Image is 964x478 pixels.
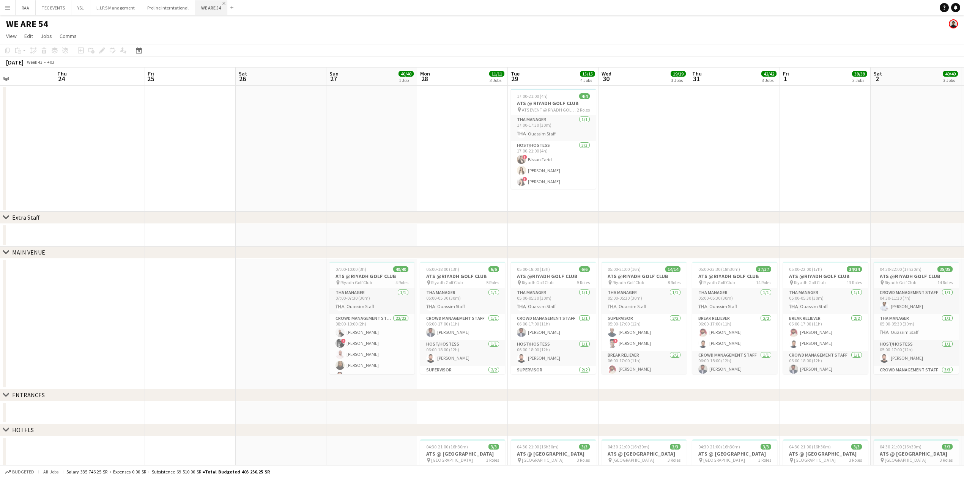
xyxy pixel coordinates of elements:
span: 4/4 [579,93,590,99]
h3: ATS @ [GEOGRAPHIC_DATA] [420,450,505,457]
span: 15/15 [580,71,595,77]
span: 3 Roles [577,457,590,463]
a: Jobs [38,31,55,41]
span: 29 [510,74,520,83]
span: 39/39 [852,71,867,77]
span: 3 Roles [940,457,953,463]
div: 3 Jobs [852,77,867,83]
span: 4 Roles [395,280,408,285]
div: [DATE] [6,58,24,66]
h3: ATS @RIYADH GOLF CLUB [874,273,959,280]
app-card-role: Crowd Management Staff1/106:00-17:00 (11h)[PERSON_NAME] [511,314,596,340]
span: Riyadh Golf Club [703,280,735,285]
a: Comms [57,31,80,41]
span: 5 Roles [486,280,499,285]
app-card-role: Crowd Management Staff1/106:00-17:00 (11h)[PERSON_NAME] [420,314,505,340]
app-card-role: Supervisor2/206:00-18:00 (12h) [511,366,596,403]
span: [GEOGRAPHIC_DATA] [431,457,473,463]
h3: ATS @ [GEOGRAPHIC_DATA] [783,450,868,457]
div: 05:00-18:00 (13h)6/6ATS @RIYADH GOLF CLUB Riyadh Golf Club5 RolesTHA Manager1/105:00-05:30 (30m)O... [511,262,596,374]
span: 40/40 [943,71,958,77]
h1: WE ARE 54 [6,18,48,30]
span: 5 Roles [577,280,590,285]
span: 04:30-21:00 (16h30m) [698,444,740,450]
button: WE ARE 54 [195,0,227,15]
span: 19/19 [671,71,686,77]
span: 37/37 [756,266,771,272]
span: 26 [238,74,247,83]
span: [GEOGRAPHIC_DATA] [703,457,745,463]
span: [GEOGRAPHIC_DATA] [794,457,836,463]
span: [GEOGRAPHIC_DATA] [885,457,926,463]
app-card-role: THA Manager1/105:00-05:30 (30m)Ouassim Staff [874,314,959,340]
app-job-card: 05:00-23:30 (18h30m)37/37ATS @RIYADH GOLF CLUB Riyadh Golf Club14 RolesTHA Manager1/105:00-05:30 ... [692,262,777,374]
span: 3/3 [942,444,953,450]
app-card-role: THA Manager1/105:00-05:30 (30m)Ouassim Staff [420,288,505,314]
app-card-role: Break reliever2/206:00-17:00 (11h)[PERSON_NAME][PERSON_NAME] [692,314,777,351]
span: Jobs [41,33,52,39]
span: 6/6 [579,266,590,272]
span: Fri [148,70,154,77]
h3: ATS @ [GEOGRAPHIC_DATA] [692,450,777,457]
span: 3 Roles [758,457,771,463]
div: 07:00-10:00 (3h)40/40ATS @RIYADH GOLF CLUB Riyadh Golf Club4 RolesTHA Manager1/107:00-07:30 (30m)... [329,262,414,374]
span: 25 [147,74,154,83]
span: 24 [56,74,67,83]
button: Budgeted [4,468,35,476]
span: 2 [873,74,882,83]
span: Week 43 [25,59,44,65]
app-card-role: THA Manager1/105:00-05:30 (30m)Ouassim Staff [602,288,687,314]
span: 3 Roles [849,457,862,463]
app-job-card: 05:00-21:00 (16h)14/14ATS @RIYADH GOLF CLUB Riyadh Golf Club8 RolesTHA Manager1/105:00-05:30 (30m... [602,262,687,374]
span: 31 [691,74,702,83]
h3: ATS @ [GEOGRAPHIC_DATA] [602,450,687,457]
app-card-role: Host/Hostess1/106:00-18:00 (12h)[PERSON_NAME] [420,340,505,366]
app-card-role: Crowd Management Staff3/307:00-14:30 (7h30m) [874,366,959,414]
button: TEC EVENTS [36,0,71,15]
h3: ATS @RIYADH GOLF CLUB [783,273,868,280]
span: 13 Roles [847,280,862,285]
span: Thu [692,70,702,77]
span: 3 Roles [486,457,499,463]
span: All jobs [42,469,60,475]
div: 04:30-22:00 (17h30m)35/35ATS @RIYADH GOLF CLUB Riyadh Golf Club14 RolesCrowd Management Staff1/10... [874,262,959,374]
h3: ATS @ [GEOGRAPHIC_DATA] [874,450,959,457]
span: 28 [419,74,430,83]
span: 04:30-21:00 (16h30m) [517,444,559,450]
span: 40/40 [399,71,414,77]
app-card-role: Crowd Management Staff1/106:00-18:00 (12h)[PERSON_NAME] [783,351,868,377]
div: 4 Jobs [580,77,595,83]
span: Sun [329,70,339,77]
span: 42/42 [761,71,777,77]
button: L.I.P.S Management [90,0,141,15]
button: YSL [71,0,90,15]
app-card-role: Supervisor2/205:00-17:00 (12h)[PERSON_NAME]![PERSON_NAME] [602,314,687,351]
span: 34/34 [847,266,862,272]
h3: ATS @RIYADH GOLF CLUB [329,273,414,280]
app-job-card: 05:00-18:00 (13h)6/6ATS @RIYADH GOLF CLUB Riyadh Golf Club5 RolesTHA Manager1/105:00-05:30 (30m)O... [420,262,505,374]
div: 1 Job [399,77,413,83]
app-card-role: THA Manager1/105:00-05:30 (30m)Ouassim Staff [783,288,868,314]
span: 14/14 [665,266,680,272]
h3: ATS @RIYADH GOLF CLUB [692,273,777,280]
span: Comms [60,33,77,39]
span: View [6,33,17,39]
span: Riyadh Golf Club [885,280,916,285]
span: ATS EVENT @ RIYADH GOLF CLUB [522,107,577,113]
span: 04:30-22:00 (17h30m) [880,266,921,272]
span: 05:00-23:30 (18h30m) [698,266,740,272]
div: HOTELS [12,426,34,434]
button: RAA [16,0,36,15]
h3: ATS @ RIYADH GOLF CLUB [511,100,596,107]
span: Total Budgeted 405 256.25 SR [205,469,270,475]
span: 3/3 [761,444,771,450]
span: Edit [24,33,33,39]
app-card-role: Supervisor2/206:00-18:00 (12h) [420,366,505,403]
span: Thu [57,70,67,77]
div: Extra Staff [12,214,39,221]
div: 05:00-22:00 (17h)34/34ATS @RIYADH GOLF CLUB Riyadh Golf Club13 RolesTHA Manager1/105:00-05:30 (30... [783,262,868,374]
span: 04:30-21:00 (16h30m) [789,444,831,450]
app-card-role: Host/Hostess1/106:00-18:00 (12h)[PERSON_NAME] [511,340,596,366]
app-card-role: THA Manager1/117:00-17:30 (30m)Ouassim Staff [511,115,596,141]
